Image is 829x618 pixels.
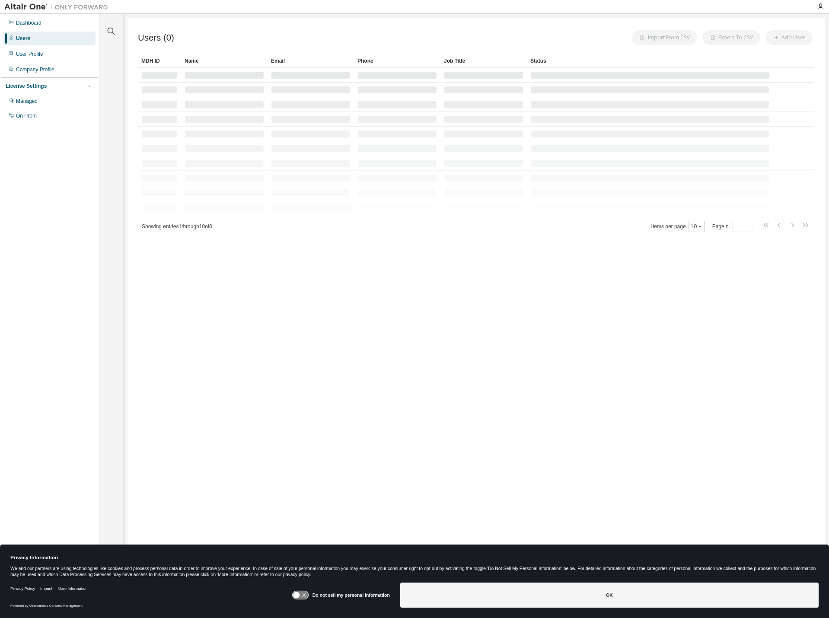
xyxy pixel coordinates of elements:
span: Items per page [651,221,705,232]
button: Add User [765,30,813,45]
div: MDH ID [141,54,178,68]
div: Job Title [444,54,523,68]
div: Company Profile [16,66,54,73]
div: Dashboard [16,19,41,26]
button: Import From CSV [631,30,697,45]
button: Export To CSV [702,30,760,45]
span: Showing entries 1 through 10 of 0 [142,223,212,229]
div: License Settings [6,83,47,89]
span: Users (0) [138,33,174,43]
button: 10 [691,223,702,230]
img: Altair One [4,3,112,11]
div: Users [16,35,30,42]
div: Managed [16,98,38,105]
div: Phone [357,54,437,68]
div: Email [271,54,351,68]
div: User Profile [16,51,43,57]
span: Page n. [712,221,753,232]
div: Status [530,54,769,68]
div: On Prem [16,112,37,119]
div: Name [185,54,264,68]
